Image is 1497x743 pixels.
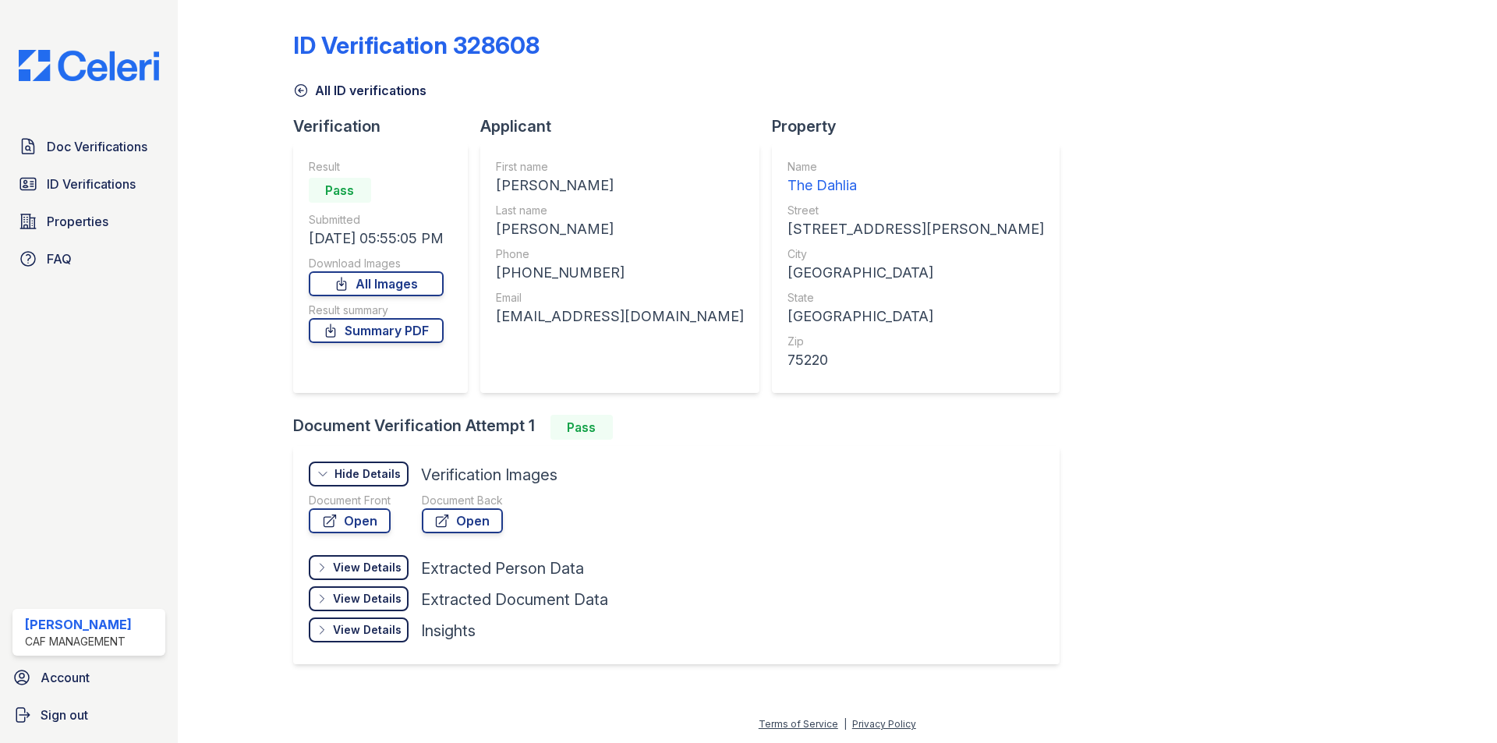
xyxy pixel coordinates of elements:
[422,493,503,508] div: Document Back
[422,508,503,533] a: Open
[12,131,165,162] a: Doc Verifications
[309,271,444,296] a: All Images
[12,168,165,200] a: ID Verifications
[309,493,391,508] div: Document Front
[47,137,147,156] span: Doc Verifications
[759,718,838,730] a: Terms of Service
[309,212,444,228] div: Submitted
[309,228,444,249] div: [DATE] 05:55:05 PM
[550,415,613,440] div: Pass
[309,303,444,318] div: Result summary
[333,591,402,607] div: View Details
[12,206,165,237] a: Properties
[25,615,132,634] div: [PERSON_NAME]
[496,246,744,262] div: Phone
[309,178,371,203] div: Pass
[309,256,444,271] div: Download Images
[333,560,402,575] div: View Details
[496,175,744,196] div: [PERSON_NAME]
[421,620,476,642] div: Insights
[496,203,744,218] div: Last name
[496,306,744,327] div: [EMAIL_ADDRESS][DOMAIN_NAME]
[293,415,1072,440] div: Document Verification Attempt 1
[852,718,916,730] a: Privacy Policy
[496,262,744,284] div: [PHONE_NUMBER]
[309,159,444,175] div: Result
[844,718,847,730] div: |
[421,589,608,610] div: Extracted Document Data
[772,115,1072,137] div: Property
[1432,681,1481,727] iframe: chat widget
[41,668,90,687] span: Account
[421,557,584,579] div: Extracted Person Data
[787,262,1044,284] div: [GEOGRAPHIC_DATA]
[480,115,772,137] div: Applicant
[293,81,426,100] a: All ID verifications
[334,466,401,482] div: Hide Details
[787,159,1044,175] div: Name
[787,159,1044,196] a: Name The Dahlia
[496,290,744,306] div: Email
[787,306,1044,327] div: [GEOGRAPHIC_DATA]
[293,31,540,59] div: ID Verification 328608
[787,334,1044,349] div: Zip
[6,50,172,81] img: CE_Logo_Blue-a8612792a0a2168367f1c8372b55b34899dd931a85d93a1a3d3e32e68fde9ad4.png
[787,203,1044,218] div: Street
[41,706,88,724] span: Sign out
[309,508,391,533] a: Open
[309,318,444,343] a: Summary PDF
[787,349,1044,371] div: 75220
[333,622,402,638] div: View Details
[787,290,1044,306] div: State
[787,218,1044,240] div: [STREET_ADDRESS][PERSON_NAME]
[12,243,165,274] a: FAQ
[47,175,136,193] span: ID Verifications
[47,212,108,231] span: Properties
[496,218,744,240] div: [PERSON_NAME]
[25,634,132,649] div: CAF Management
[293,115,480,137] div: Verification
[47,249,72,268] span: FAQ
[496,159,744,175] div: First name
[421,464,557,486] div: Verification Images
[787,246,1044,262] div: City
[6,662,172,693] a: Account
[787,175,1044,196] div: The Dahlia
[6,699,172,731] a: Sign out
